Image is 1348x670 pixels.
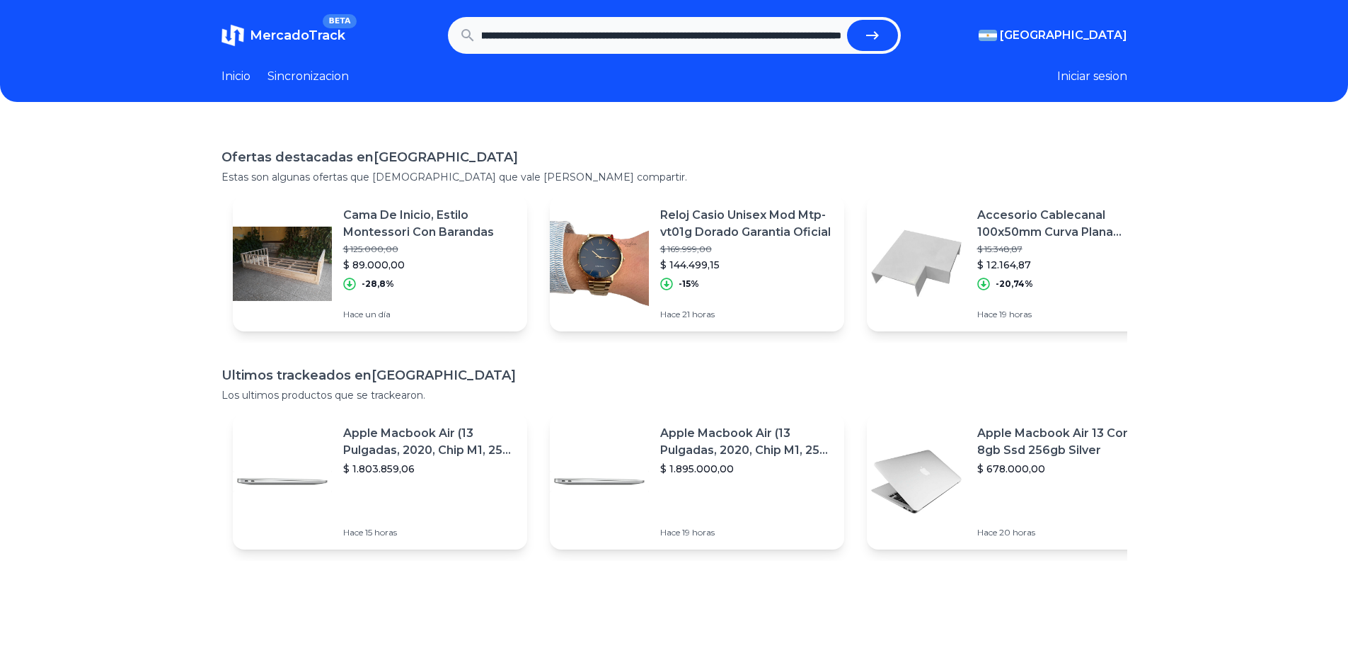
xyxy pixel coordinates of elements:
[977,527,1150,538] p: Hace 20 horas
[660,244,833,255] p: $ 169.999,00
[323,14,356,28] span: BETA
[221,147,1127,167] h1: Ofertas destacadas en [GEOGRAPHIC_DATA]
[979,27,1127,44] button: [GEOGRAPHIC_DATA]
[221,68,250,85] a: Inicio
[233,414,527,550] a: Featured imageApple Macbook Air (13 Pulgadas, 2020, Chip M1, 256 Gb De Ssd, 8 Gb De Ram) - Plata$...
[362,278,394,290] p: -28,8%
[977,258,1150,272] p: $ 12.164,87
[977,425,1150,459] p: Apple Macbook Air 13 Core I5 8gb Ssd 256gb Silver
[550,414,844,550] a: Featured imageApple Macbook Air (13 Pulgadas, 2020, Chip M1, 256 Gb De Ssd, 8 Gb De Ram) - Plata$...
[996,278,1033,290] p: -20,74%
[660,309,833,320] p: Hace 21 horas
[867,414,1161,550] a: Featured imageApple Macbook Air 13 Core I5 8gb Ssd 256gb Silver$ 678.000,00Hace 20 horas
[343,309,516,320] p: Hace un día
[221,388,1127,402] p: Los ultimos productos que se trackearon.
[660,258,833,272] p: $ 144.499,15
[221,170,1127,184] p: Estas son algunas ofertas que [DEMOGRAPHIC_DATA] que vale [PERSON_NAME] compartir.
[977,207,1150,241] p: Accesorio Cablecanal 100x50mm Curva Plana Genrod Pack X 5
[343,462,516,476] p: $ 1.803.859,06
[550,195,844,331] a: Featured imageReloj Casio Unisex Mod Mtp-vt01g Dorado Garantia Oficial$ 169.999,00$ 144.499,15-15...
[660,462,833,476] p: $ 1.895.000,00
[221,24,244,47] img: MercadoTrack
[977,244,1150,255] p: $ 15.348,87
[233,432,332,531] img: Featured image
[250,28,345,43] span: MercadoTrack
[867,195,1161,331] a: Featured imageAccesorio Cablecanal 100x50mm Curva Plana Genrod Pack X 5$ 15.348,87$ 12.164,87-20,...
[679,278,699,290] p: -15%
[979,30,997,41] img: Argentina
[660,207,833,241] p: Reloj Casio Unisex Mod Mtp-vt01g Dorado Garantia Oficial
[550,214,649,313] img: Featured image
[1057,68,1127,85] button: Iniciar sesion
[343,258,516,272] p: $ 89.000,00
[233,214,332,313] img: Featured image
[867,432,966,531] img: Featured image
[343,244,516,255] p: $ 125.000,00
[343,207,516,241] p: Cama De Inicio, Estilo Montessori Con Barandas
[221,24,345,47] a: MercadoTrackBETA
[977,462,1150,476] p: $ 678.000,00
[977,309,1150,320] p: Hace 19 horas
[1000,27,1127,44] span: [GEOGRAPHIC_DATA]
[343,425,516,459] p: Apple Macbook Air (13 Pulgadas, 2020, Chip M1, 256 Gb De Ssd, 8 Gb De Ram) - Plata
[267,68,349,85] a: Sincronizacion
[660,527,833,538] p: Hace 19 horas
[867,214,966,313] img: Featured image
[660,425,833,459] p: Apple Macbook Air (13 Pulgadas, 2020, Chip M1, 256 Gb De Ssd, 8 Gb De Ram) - Plata
[550,432,649,531] img: Featured image
[233,195,527,331] a: Featured imageCama De Inicio, Estilo Montessori Con Barandas$ 125.000,00$ 89.000,00-28,8%Hace un día
[343,527,516,538] p: Hace 15 horas
[221,365,1127,385] h1: Ultimos trackeados en [GEOGRAPHIC_DATA]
